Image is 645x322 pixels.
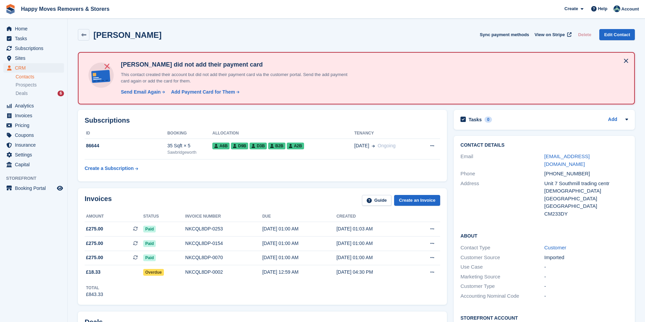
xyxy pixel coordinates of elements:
span: Overdue [143,269,164,276]
a: Create a Subscription [85,162,138,175]
p: This contact created their account but did not add their payment card via the customer portal. Se... [118,71,355,84]
div: 86644 [85,142,167,149]
h2: Contact Details [460,143,628,148]
a: menu [3,183,64,193]
span: Capital [15,160,56,169]
div: [PHONE_NUMBER] [544,170,628,178]
span: CRM [15,63,56,73]
a: Happy Moves Removers & Storers [18,3,112,15]
span: £275.00 [86,240,103,247]
span: Prospects [16,82,37,88]
span: Booking Portal [15,183,56,193]
div: [GEOGRAPHIC_DATA] [544,202,628,210]
span: £275.00 [86,225,103,232]
a: Preview store [56,184,64,192]
div: NKCQL8DP-0070 [185,254,262,261]
div: Email [460,153,544,168]
div: [DATE] 12:59 AM [262,269,337,276]
div: £843.33 [86,291,103,298]
a: View on Stripe [532,29,573,40]
a: Create an Invoice [394,195,440,206]
div: [DATE] 01:00 AM [337,240,411,247]
div: Create a Subscription [85,165,134,172]
span: Tasks [15,34,56,43]
div: NKCQL8DP-0253 [185,225,262,232]
h2: Subscriptions [85,117,440,124]
div: [DATE] 01:00 AM [262,240,337,247]
div: NKCQL8DP-0154 [185,240,262,247]
div: Add Payment Card for Them [171,89,235,96]
div: Accounting Nominal Code [460,292,544,300]
th: Tenancy [354,128,418,139]
a: Deals 6 [16,90,64,97]
span: Home [15,24,56,33]
a: Guide [362,195,392,206]
h2: [PERSON_NAME] [93,30,162,40]
a: menu [3,53,64,63]
a: menu [3,24,64,33]
div: Send Email Again [121,89,161,96]
span: Invoices [15,111,56,120]
span: Ongoing [378,143,395,148]
div: Customer Source [460,254,544,262]
th: Due [262,211,337,222]
button: Delete [575,29,594,40]
a: Edit Contact [599,29,635,40]
span: Subscriptions [15,44,56,53]
div: [DEMOGRAPHIC_DATA] [GEOGRAPHIC_DATA] [544,187,628,202]
div: [DATE] 01:00 AM [262,254,337,261]
a: Add [608,116,617,124]
a: Contacts [16,74,64,80]
div: [DATE] 04:30 PM [337,269,411,276]
h2: Storefront Account [460,314,628,321]
th: Allocation [212,128,354,139]
th: ID [85,128,167,139]
span: B2B [268,143,285,149]
span: View on Stripe [535,31,565,38]
span: Coupons [15,130,56,140]
span: Paid [143,240,156,247]
a: Add Payment Card for Them [168,89,240,96]
span: Pricing [15,121,56,130]
span: Settings [15,150,56,159]
span: Insurance [15,140,56,150]
h4: [PERSON_NAME] did not add their payment card [118,61,355,69]
button: Sync payment methods [480,29,529,40]
th: Invoice number [185,211,262,222]
div: Phone [460,170,544,178]
h2: About [460,232,628,239]
div: 0 [485,117,492,123]
img: stora-icon-8386f47178a22dfd0bd8f6a31ec36ba5ce8667c1dd55bd0f319d3a0aa187defe.svg [5,4,16,14]
a: menu [3,140,64,150]
div: Total [86,285,103,291]
span: D9B [231,143,248,149]
img: Admin [614,5,620,12]
a: menu [3,34,64,43]
a: menu [3,160,64,169]
a: menu [3,111,64,120]
span: Account [621,6,639,13]
div: NKCQL8DP-0002 [185,269,262,276]
div: - [544,273,628,281]
div: [DATE] 01:03 AM [337,225,411,232]
span: Help [598,5,607,12]
a: menu [3,121,64,130]
div: Unit 7 Southmill trading centr [544,180,628,188]
span: Sites [15,53,56,63]
h2: Tasks [469,117,482,123]
a: Prospects [16,81,64,89]
div: [DATE] 01:00 AM [262,225,337,232]
div: Address [460,180,544,218]
span: Create [564,5,578,12]
span: Paid [143,254,156,261]
span: Deals [16,90,28,97]
th: Amount [85,211,143,222]
div: - [544,282,628,290]
h2: Invoices [85,195,112,206]
span: Paid [143,226,156,232]
span: A2B [287,143,304,149]
span: £275.00 [86,254,103,261]
th: Booking [167,128,212,139]
div: Use Case [460,263,544,271]
div: Imported [544,254,628,262]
